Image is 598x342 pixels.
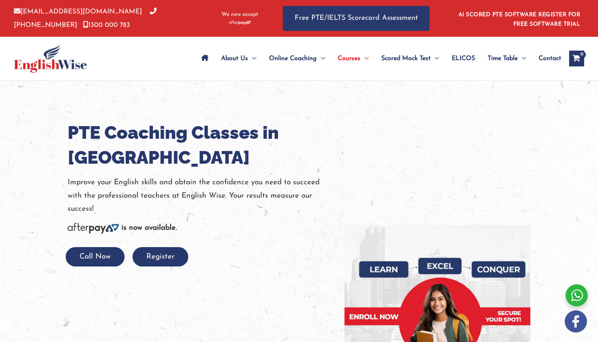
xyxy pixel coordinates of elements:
span: Scored Mock Test [381,45,431,72]
a: 1300 000 783 [83,22,130,28]
a: About UsMenu Toggle [215,45,263,72]
a: Free PTE/IELTS Scorecard Assessment [283,6,430,31]
span: We now accept [221,11,258,19]
a: Register [132,253,188,261]
span: Courses [338,45,360,72]
a: Time TableMenu Toggle [481,45,532,72]
span: Menu Toggle [431,45,439,72]
a: Contact [532,45,561,72]
a: AI SCORED PTE SOFTWARE REGISTER FOR FREE SOFTWARE TRIAL [458,12,581,27]
span: Online Coaching [269,45,317,72]
a: Online CoachingMenu Toggle [263,45,331,72]
b: is now available. [121,224,177,232]
button: Register [132,247,188,266]
a: [PHONE_NUMBER] [14,8,157,28]
a: View Shopping Cart, empty [569,51,584,66]
a: [EMAIL_ADDRESS][DOMAIN_NAME] [14,8,142,15]
img: Afterpay-Logo [68,223,119,234]
aside: Header Widget 1 [454,6,584,31]
img: cropped-ew-logo [14,44,87,73]
span: Menu Toggle [518,45,526,72]
button: Call Now [66,247,125,266]
h1: PTE Coaching Classes in [GEOGRAPHIC_DATA] [68,120,333,170]
a: Scored Mock TestMenu Toggle [375,45,445,72]
a: Call Now [66,253,125,261]
p: Improve your English skills and obtain the confidence you need to succeed with the professional t... [68,176,333,215]
span: About Us [221,45,248,72]
span: Menu Toggle [317,45,325,72]
span: ELICOS [452,45,475,72]
span: Menu Toggle [360,45,369,72]
span: Contact [539,45,561,72]
a: ELICOS [445,45,481,72]
img: Afterpay-Logo [229,21,251,25]
a: CoursesMenu Toggle [331,45,375,72]
img: white-facebook.png [565,310,587,333]
nav: Site Navigation: Main Menu [195,45,561,72]
span: Time Table [488,45,518,72]
span: Menu Toggle [248,45,256,72]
